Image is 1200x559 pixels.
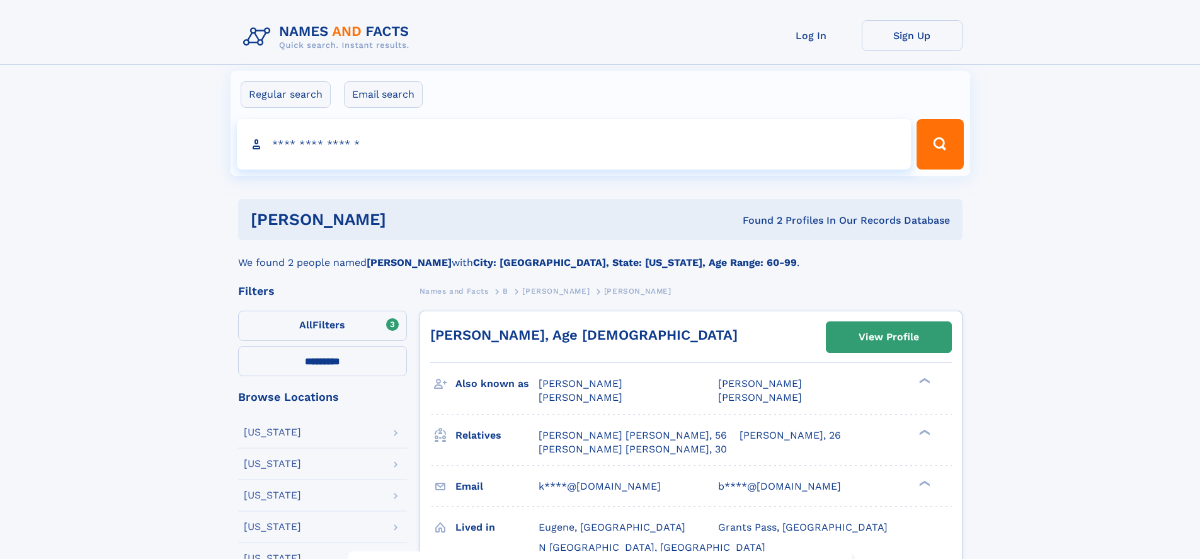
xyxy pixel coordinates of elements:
a: Sign Up [862,20,963,51]
b: City: [GEOGRAPHIC_DATA], State: [US_STATE], Age Range: 60-99 [473,256,797,268]
input: search input [237,119,911,170]
label: Filters [238,311,407,341]
a: Names and Facts [420,283,489,299]
div: View Profile [859,323,919,352]
div: [US_STATE] [244,427,301,437]
a: View Profile [826,322,951,352]
span: Grants Pass, [GEOGRAPHIC_DATA] [718,521,888,533]
b: [PERSON_NAME] [367,256,452,268]
div: ❯ [916,428,931,436]
span: [PERSON_NAME] [604,287,671,296]
h3: Also known as [455,373,539,395]
a: [PERSON_NAME] [522,283,590,299]
span: [PERSON_NAME] [718,377,802,389]
div: [US_STATE] [244,522,301,532]
h3: Email [455,476,539,497]
span: Eugene, [GEOGRAPHIC_DATA] [539,521,685,533]
h3: Lived in [455,517,539,538]
a: [PERSON_NAME], 26 [740,429,841,442]
div: [US_STATE] [244,459,301,469]
span: [PERSON_NAME] [539,377,622,389]
div: [US_STATE] [244,490,301,500]
span: B [503,287,508,296]
button: Search Button [917,119,963,170]
span: All [299,319,312,331]
a: [PERSON_NAME] [PERSON_NAME], 30 [539,442,727,456]
div: We found 2 people named with . [238,240,963,270]
a: [PERSON_NAME] [PERSON_NAME], 56 [539,429,727,442]
div: Browse Locations [238,391,407,403]
a: B [503,283,508,299]
a: Log In [761,20,862,51]
img: Logo Names and Facts [238,20,420,54]
div: ❯ [916,479,931,487]
div: ❯ [916,377,931,385]
h1: [PERSON_NAME] [251,212,564,228]
div: Filters [238,285,407,297]
span: N [GEOGRAPHIC_DATA], [GEOGRAPHIC_DATA] [539,541,765,553]
label: Regular search [241,81,331,108]
span: [PERSON_NAME] [539,391,622,403]
a: [PERSON_NAME], Age [DEMOGRAPHIC_DATA] [430,327,738,343]
label: Email search [344,81,423,108]
div: Found 2 Profiles In Our Records Database [564,214,950,228]
span: [PERSON_NAME] [522,287,590,296]
h3: Relatives [455,425,539,446]
span: [PERSON_NAME] [718,391,802,403]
